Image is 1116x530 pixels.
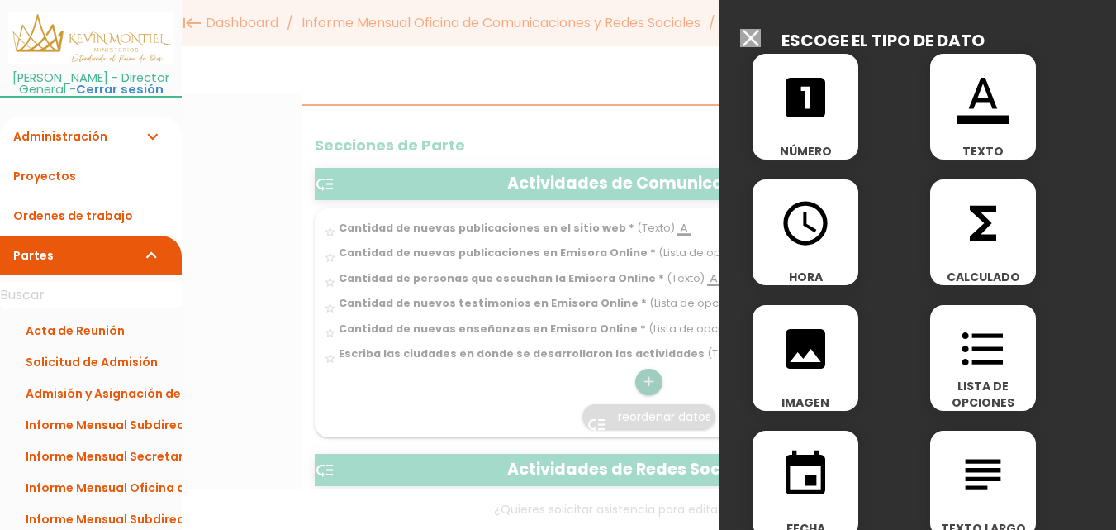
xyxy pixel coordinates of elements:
span: IMAGEN [753,394,858,411]
i: image [779,322,832,375]
span: TEXTO [930,143,1036,160]
span: LISTA DE OPCIONES [930,378,1036,411]
i: subject [957,448,1009,501]
i: event [779,448,832,501]
span: NÚMERO [753,143,858,160]
h2: ESCOGE EL TIPO DE DATO [781,31,985,50]
i: functions [957,197,1009,250]
span: HORA [753,269,858,285]
span: CALCULADO [930,269,1036,285]
i: format_list_bulleted [957,322,1009,375]
i: looks_one [779,71,832,124]
i: access_time [779,197,832,250]
i: format_color_text [957,71,1009,124]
